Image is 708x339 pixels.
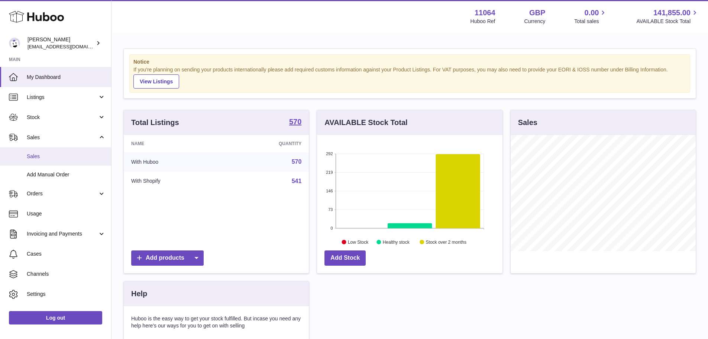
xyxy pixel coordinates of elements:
div: If you're planning on sending your products internationally please add required customs informati... [133,66,686,89]
span: Usage [27,210,106,217]
span: Orders [27,190,98,197]
span: Cases [27,250,106,258]
text: 219 [326,170,333,175]
span: Sales [27,134,98,141]
span: Settings [27,291,106,298]
text: Low Stock [348,239,369,244]
a: 570 [289,118,301,127]
text: 0 [331,226,333,230]
td: With Shopify [124,172,224,191]
text: Stock over 2 months [426,239,466,244]
a: Add products [131,250,204,266]
div: Huboo Ref [471,18,495,25]
img: internalAdmin-11064@internal.huboo.com [9,38,20,49]
span: AVAILABLE Stock Total [636,18,699,25]
strong: Notice [133,58,686,65]
a: 141,855.00 AVAILABLE Stock Total [636,8,699,25]
strong: 11064 [475,8,495,18]
span: 0.00 [585,8,599,18]
a: 570 [292,159,302,165]
h3: Total Listings [131,118,179,128]
text: 292 [326,151,333,156]
text: 146 [326,189,333,193]
a: Add Stock [324,250,366,266]
text: 73 [329,207,333,212]
p: Huboo is the easy way to get your stock fulfilled. But incase you need any help here's our ways f... [131,315,301,329]
h3: AVAILABLE Stock Total [324,118,407,128]
span: My Dashboard [27,74,106,81]
span: Channels [27,271,106,278]
span: Stock [27,114,98,121]
span: Total sales [574,18,607,25]
h3: Help [131,289,147,299]
div: [PERSON_NAME] [28,36,94,50]
td: With Huboo [124,152,224,172]
a: View Listings [133,74,179,89]
a: Log out [9,311,102,324]
strong: 570 [289,118,301,125]
span: [EMAIL_ADDRESS][DOMAIN_NAME] [28,44,109,49]
strong: GBP [529,8,545,18]
span: Listings [27,94,98,101]
a: 0.00 Total sales [574,8,607,25]
span: Add Manual Order [27,171,106,178]
th: Name [124,135,224,152]
span: Invoicing and Payments [27,230,98,237]
th: Quantity [224,135,309,152]
div: Currency [524,18,546,25]
span: 141,855.00 [653,8,691,18]
text: Healthy stock [383,239,410,244]
a: 541 [292,178,302,184]
span: Sales [27,153,106,160]
h3: Sales [518,118,537,128]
